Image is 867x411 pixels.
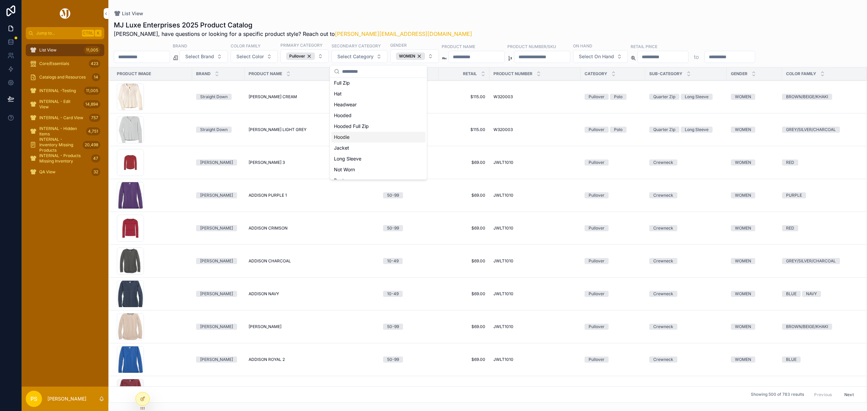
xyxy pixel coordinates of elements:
[249,193,375,198] a: ADDISON PURPLE 1
[649,356,723,363] a: Crewneck
[26,125,104,137] a: INTERNAL - Hidden Items4,751
[36,30,79,36] span: Jump to...
[493,160,513,165] span: JWLT1010
[443,258,485,264] a: $69.00
[493,94,513,100] span: W320003
[649,291,723,297] a: Crewneck
[83,141,100,149] div: 20,498
[26,71,104,83] a: Catalogs and Resources14
[200,291,233,297] div: [PERSON_NAME]
[26,98,104,110] a: INTERNAL - Edit View14,894
[117,71,151,77] span: Product Image
[589,192,605,198] div: Pullover
[649,127,723,133] a: Quarter ZipLong Sleeve
[39,169,56,175] span: QA View
[387,291,399,297] div: 10-49
[782,94,859,100] a: BROWN/BEIGE/KHAKI
[649,71,682,77] span: Sub-Category
[200,225,233,231] div: [PERSON_NAME]
[196,291,240,297] a: [PERSON_NAME]
[249,160,285,165] span: [PERSON_NAME] 3
[89,60,100,68] div: 423
[331,88,425,99] div: Hat
[585,356,641,363] a: Pullover
[236,53,264,60] span: Select Color
[585,324,641,330] a: Pullover
[114,30,472,38] span: [PERSON_NAME], have questions or looking for a specific product style? Reach out to
[96,30,101,36] span: K
[387,324,399,330] div: 50-99
[493,127,576,132] a: W320003
[493,258,513,264] span: JWLT1010
[782,324,859,330] a: BROWN/BEIGE/KHAKI
[26,139,104,151] a: INTERNAL - Inventory Missing Products20,498
[731,127,778,133] a: WOMEN
[200,192,233,198] div: [PERSON_NAME]
[249,94,297,100] span: [PERSON_NAME] CREAM
[196,159,240,166] a: [PERSON_NAME]
[249,357,375,362] a: ADDISON ROYAL 2
[443,193,485,198] a: $69.00
[249,127,375,132] a: [PERSON_NAME] LIGHT GREY
[249,160,375,165] a: [PERSON_NAME] 3
[782,356,859,363] a: BLUE
[735,159,751,166] div: WOMEN
[47,395,86,402] p: [PERSON_NAME]
[59,8,71,19] img: App logo
[735,94,751,100] div: WOMEN
[84,87,100,95] div: 11,005
[585,258,641,264] a: Pullover
[493,357,513,362] span: JWLT1010
[331,153,425,164] div: Long Sleeve
[782,258,859,264] a: GREY/SILVER/CHARCOAL
[173,43,187,49] label: Brand
[782,127,859,133] a: GREY/SILVER/CHARCOAL
[806,291,817,297] div: NAVY
[387,192,399,198] div: 50-99
[443,160,485,165] span: $69.00
[200,356,233,363] div: [PERSON_NAME]
[249,225,288,231] span: ADDISON CRIMSON
[443,94,485,100] a: $115.00
[735,192,751,198] div: WOMEN
[735,324,751,330] div: WOMEN
[649,258,723,264] a: Crewneck
[443,127,485,132] a: $115.00
[782,291,859,297] a: BLUENAVY
[249,193,287,198] span: ADDISON PURPLE 1
[383,258,435,264] a: 10-49
[196,258,240,264] a: [PERSON_NAME]
[786,291,797,297] div: BLUE
[26,152,104,165] a: INTERNAL - Products Missing Inventory47
[589,127,605,133] div: Pullover
[443,357,485,362] a: $69.00
[735,291,751,297] div: WOMEN
[196,324,240,330] a: [PERSON_NAME]
[383,192,435,198] a: 50-99
[249,324,375,329] a: [PERSON_NAME]
[589,225,605,231] div: Pullover
[396,52,425,60] button: Unselect WOMEN
[653,192,673,198] div: Crewneck
[332,50,387,63] button: Select Button
[249,357,285,362] span: ADDISON ROYAL 2
[196,71,211,77] span: Brand
[735,127,751,133] div: WOMEN
[493,94,576,100] a: W320003
[39,137,80,153] span: INTERNAL - Inventory Missing Products
[786,225,794,231] div: RED
[573,43,592,49] label: On Hand
[585,159,641,166] a: Pullover
[286,52,315,60] div: Pullover
[649,324,723,330] a: Crewneck
[585,94,641,100] a: PulloverPolo
[179,50,228,63] button: Select Button
[26,166,104,178] a: QA View32
[383,291,435,297] a: 10-49
[443,291,485,297] a: $69.00
[387,356,399,363] div: 50-99
[39,88,76,93] span: INTERNAL -Testing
